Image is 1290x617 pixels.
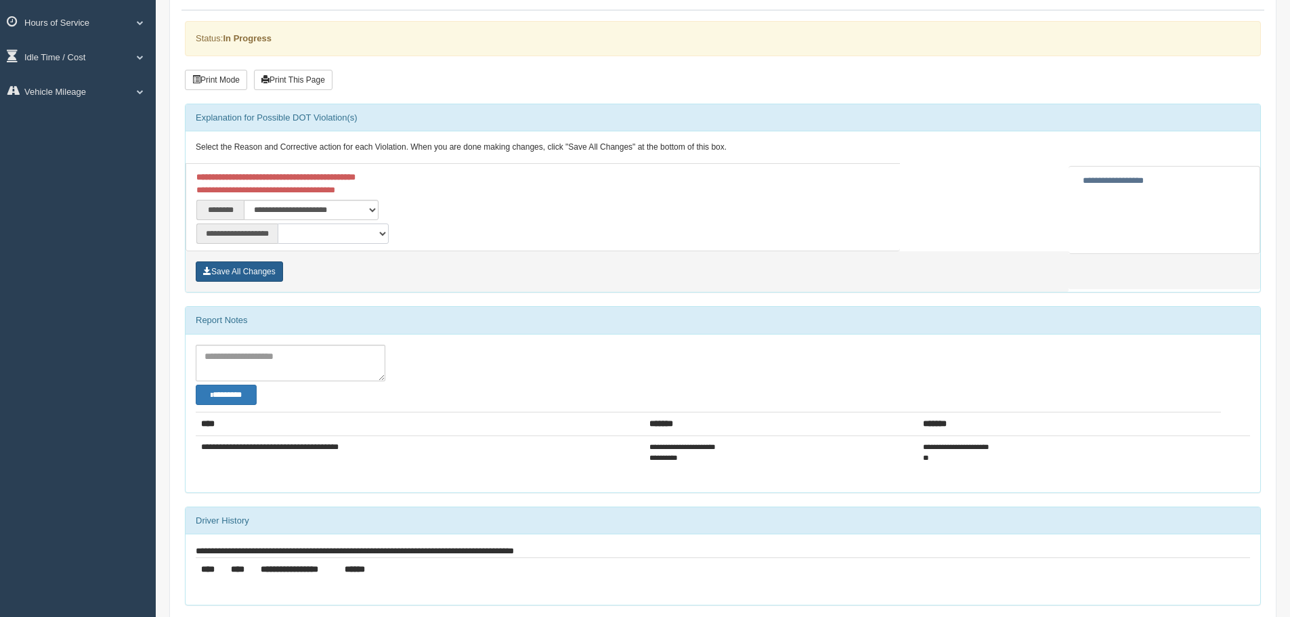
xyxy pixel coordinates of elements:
[185,70,247,90] button: Print Mode
[186,131,1260,164] div: Select the Reason and Corrective action for each Violation. When you are done making changes, cli...
[254,70,332,90] button: Print This Page
[186,507,1260,534] div: Driver History
[185,21,1261,56] div: Status:
[186,307,1260,334] div: Report Notes
[196,261,283,282] button: Save
[196,385,257,405] button: Change Filter Options
[223,33,272,43] strong: In Progress
[186,104,1260,131] div: Explanation for Possible DOT Violation(s)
